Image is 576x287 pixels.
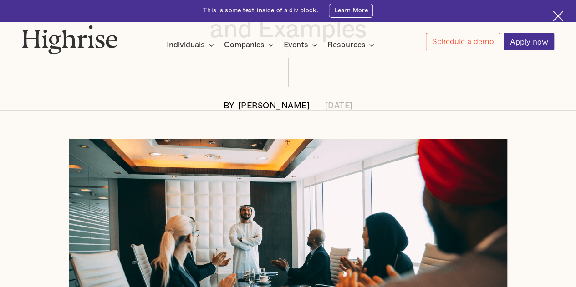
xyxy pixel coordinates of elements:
img: Highrise logo [22,25,118,54]
a: Learn More [329,4,373,18]
div: Resources [327,40,365,50]
div: Companies [224,40,265,50]
div: [DATE] [325,101,352,111]
div: BY [224,101,234,111]
a: Apply now [504,33,554,50]
div: Resources [327,40,377,50]
a: Schedule a demo [426,33,500,50]
div: Individuals [167,40,217,50]
div: Events [284,40,320,50]
div: — [313,101,321,111]
div: Individuals [167,40,205,50]
div: This is some text inside of a div block. [203,6,318,15]
img: Cross icon [553,11,563,21]
div: [PERSON_NAME] [238,101,310,111]
div: Companies [224,40,276,50]
div: Events [284,40,308,50]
